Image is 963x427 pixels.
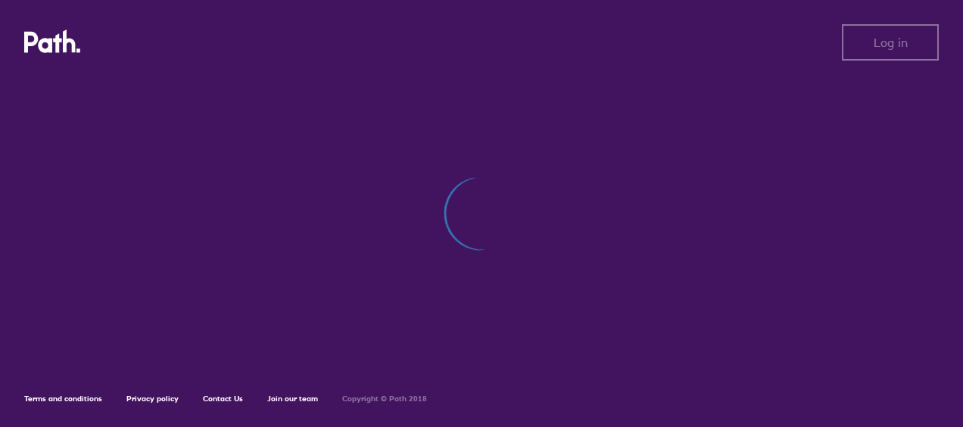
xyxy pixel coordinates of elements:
[126,394,179,404] a: Privacy policy
[203,394,243,404] a: Contact Us
[874,36,908,49] span: Log in
[342,394,427,404] h6: Copyright © Path 2018
[267,394,318,404] a: Join our team
[24,394,102,404] a: Terms and conditions
[842,24,939,61] button: Log in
